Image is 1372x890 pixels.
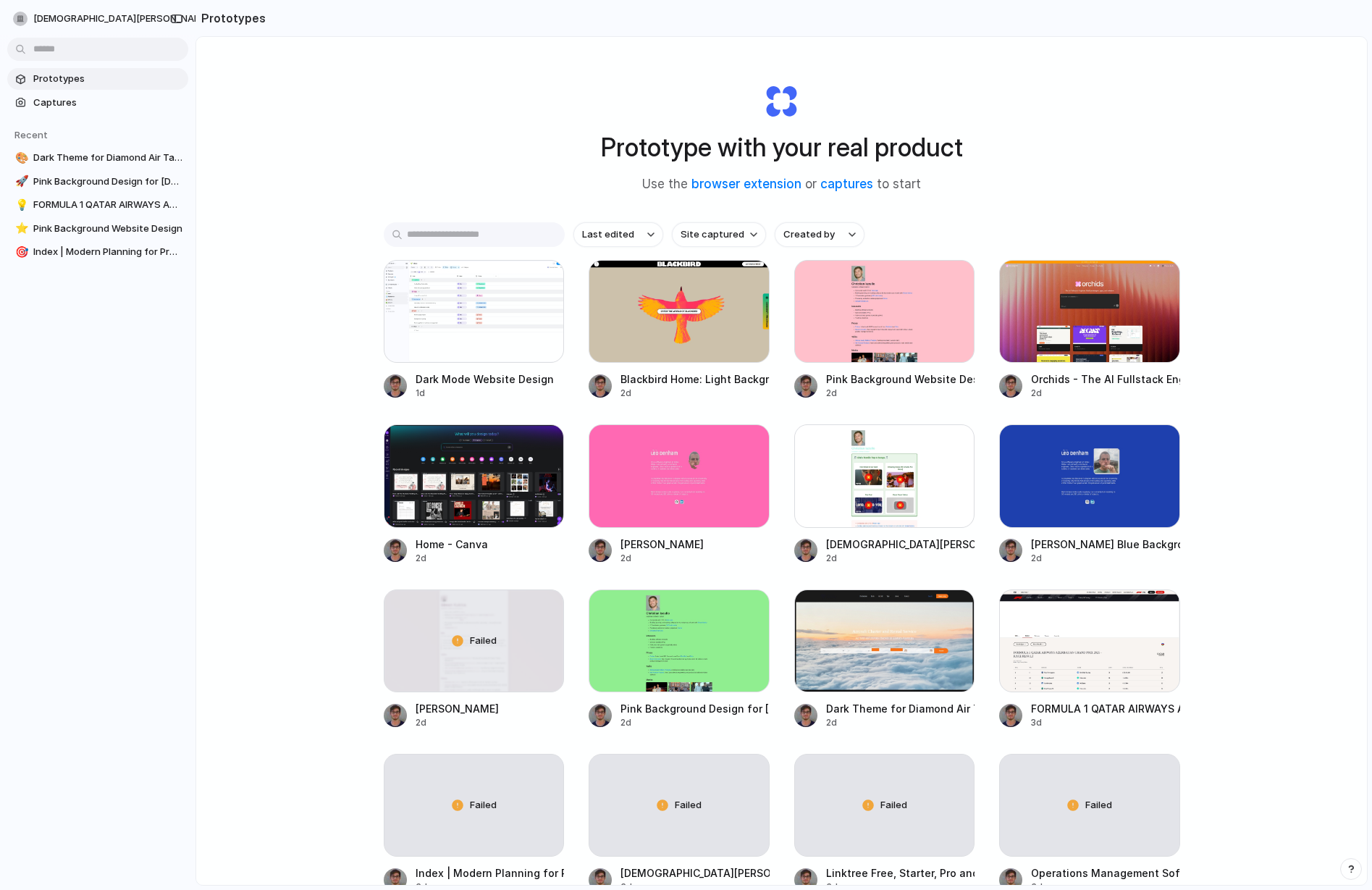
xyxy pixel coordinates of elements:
[589,424,770,564] a: Leo Denham[PERSON_NAME]2d
[620,537,704,552] div: [PERSON_NAME]
[794,260,975,400] a: Pink Background Website DesignPink Background Website Design2d
[826,552,975,565] div: 2d
[589,589,770,729] a: Pink Background Design for Christian IaculloPink Background Design for [DEMOGRAPHIC_DATA][PERSON_...
[384,424,565,564] a: Home - CanvaHome - Canva2d
[33,245,182,259] span: Index | Modern Planning for Product Management
[13,245,28,259] button: 🎯
[33,222,182,236] span: Pink Background Website Design
[999,424,1180,564] a: Leo Denham Blue Background[PERSON_NAME] Blue Background2d
[775,222,864,247] button: Created by
[620,387,770,400] div: 2d
[7,92,188,114] a: Captures
[33,198,182,212] span: FORMULA 1 QATAR AIRWAYS AZERBAIJAN GRAND PRIX 2025 - RACE RESULT
[1031,387,1180,400] div: 2d
[384,589,565,729] a: Simon KubicaFailed[PERSON_NAME]2d
[672,222,766,247] button: Site captured
[13,198,28,212] button: 💡
[416,552,488,565] div: 2d
[33,175,182,189] span: Pink Background Design for [DEMOGRAPHIC_DATA][PERSON_NAME]
[1031,716,1180,729] div: 3d
[470,634,497,648] span: Failed
[33,12,210,26] span: [DEMOGRAPHIC_DATA][PERSON_NAME]
[573,222,663,247] button: Last edited
[416,716,499,729] div: 2d
[826,701,975,716] div: Dark Theme for Diamond Air Taxis [GEOGRAPHIC_DATA]
[999,589,1180,729] a: FORMULA 1 QATAR AIRWAYS AZERBAIJAN GRAND PRIX 2025 - RACE RESULTFORMULA 1 QATAR AIRWAYS AZERBAIJA...
[7,171,188,193] a: 🚀Pink Background Design for [DEMOGRAPHIC_DATA][PERSON_NAME]
[620,701,770,716] div: Pink Background Design for [DEMOGRAPHIC_DATA][PERSON_NAME]
[620,371,770,387] div: Blackbird Home: Light Background Design
[691,177,801,191] a: browser extension
[1031,552,1180,565] div: 2d
[826,865,975,881] div: Linktree Free, Starter, Pro and Premium Pricing
[195,9,266,27] h2: Prototypes
[14,129,48,140] span: Recent
[15,197,25,214] div: 💡
[826,371,975,387] div: Pink Background Website Design
[7,147,188,169] a: 🎨Dark Theme for Diamond Air Taxis [GEOGRAPHIC_DATA]
[620,865,770,881] div: [DEMOGRAPHIC_DATA][PERSON_NAME]
[826,716,975,729] div: 2d
[783,227,835,242] span: Created by
[33,72,182,86] span: Prototypes
[582,227,634,242] span: Last edited
[1031,865,1180,881] div: Operations Management Software: SafetyCulture Platform
[33,151,182,165] span: Dark Theme for Diamond Air Taxis [GEOGRAPHIC_DATA]
[13,151,28,165] button: 🎨
[7,194,188,216] a: 💡FORMULA 1 QATAR AIRWAYS AZERBAIJAN GRAND PRIX 2025 - RACE RESULT
[33,96,182,110] span: Captures
[15,173,25,190] div: 🚀
[416,371,554,387] div: Dark Mode Website Design
[416,701,499,716] div: [PERSON_NAME]
[589,260,770,400] a: Blackbird Home: Light Background DesignBlackbird Home: Light Background Design2d
[7,68,188,90] a: Prototypes
[826,537,975,552] div: [DEMOGRAPHIC_DATA][PERSON_NAME]
[15,244,25,261] div: 🎯
[681,227,744,242] span: Site captured
[794,589,975,729] a: Dark Theme for Diamond Air Taxis AustraliaDark Theme for Diamond Air Taxis [GEOGRAPHIC_DATA]2d
[794,424,975,564] a: Christian Iacullo[DEMOGRAPHIC_DATA][PERSON_NAME]2d
[620,552,704,565] div: 2d
[13,222,28,236] button: ⭐
[1085,798,1112,813] span: Failed
[416,387,554,400] div: 1d
[15,220,25,237] div: ⭐
[15,150,25,167] div: 🎨
[880,798,907,813] span: Failed
[7,218,188,240] a: ⭐Pink Background Website Design
[384,260,565,400] a: Dark Mode Website DesignDark Mode Website Design1d
[13,175,28,189] button: 🚀
[601,128,963,167] h1: Prototype with your real product
[1031,371,1180,387] div: Orchids - The AI Fullstack Engineer
[470,798,497,813] span: Failed
[7,7,232,30] button: [DEMOGRAPHIC_DATA][PERSON_NAME]
[999,260,1180,400] a: Orchids - The AI Fullstack EngineerOrchids - The AI Fullstack Engineer2d
[642,175,921,194] span: Use the or to start
[620,716,770,729] div: 2d
[675,798,702,813] span: Failed
[1031,701,1180,716] div: FORMULA 1 QATAR AIRWAYS AZERBAIJAN GRAND PRIX 2025 - RACE RESULT
[820,177,873,191] a: captures
[826,387,975,400] div: 2d
[416,537,488,552] div: Home - Canva
[1031,537,1180,552] div: [PERSON_NAME] Blue Background
[416,865,565,881] div: Index | Modern Planning for Product Management
[7,241,188,263] a: 🎯Index | Modern Planning for Product Management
